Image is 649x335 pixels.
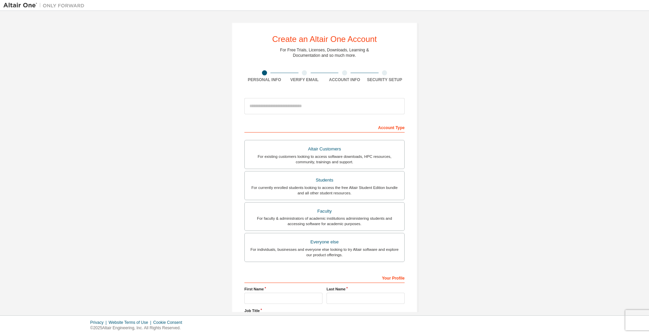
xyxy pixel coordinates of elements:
label: Job Title [244,308,405,313]
label: Last Name [327,286,405,292]
div: For faculty & administrators of academic institutions administering students and accessing softwa... [249,216,400,226]
label: First Name [244,286,322,292]
div: Your Profile [244,272,405,283]
div: Security Setup [365,77,405,82]
div: Account Info [324,77,365,82]
div: Faculty [249,207,400,216]
img: Altair One [3,2,88,9]
div: Everyone else [249,237,400,247]
div: Personal Info [244,77,285,82]
div: For individuals, businesses and everyone else looking to try Altair software and explore our prod... [249,247,400,258]
div: Website Terms of Use [109,320,153,325]
div: Altair Customers [249,144,400,154]
div: Create an Altair One Account [272,35,377,43]
div: For existing customers looking to access software downloads, HPC resources, community, trainings ... [249,154,400,165]
div: For currently enrolled students looking to access the free Altair Student Edition bundle and all ... [249,185,400,196]
p: © 2025 Altair Engineering, Inc. All Rights Reserved. [90,325,186,331]
div: Privacy [90,320,109,325]
div: Students [249,175,400,185]
div: Account Type [244,122,405,133]
div: Cookie Consent [153,320,186,325]
div: For Free Trials, Licenses, Downloads, Learning & Documentation and so much more. [280,47,369,58]
div: Verify Email [285,77,325,82]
